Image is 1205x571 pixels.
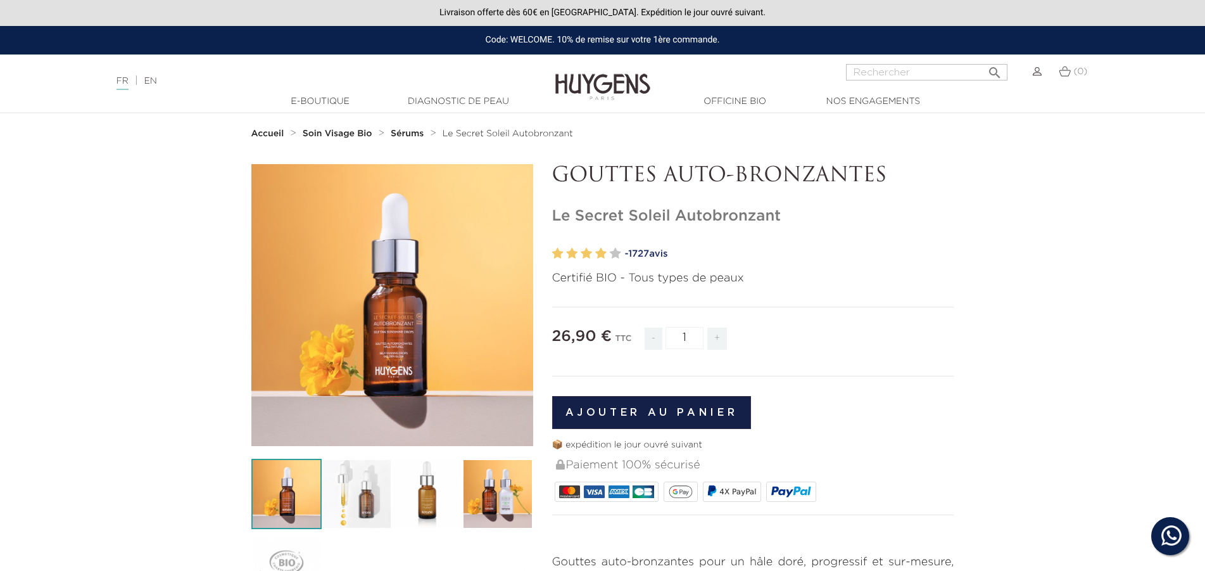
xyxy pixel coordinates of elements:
[552,207,954,226] h1: Le Secret Soleil Autobronzant
[110,74,493,89] div: |
[669,485,693,498] img: google_pay
[391,129,424,138] strong: Sérums
[615,325,631,359] div: TTC
[303,129,375,139] a: Soin Visage Bio
[395,95,522,108] a: Diagnostic de peau
[810,95,937,108] a: Nos engagements
[257,95,384,108] a: E-Boutique
[552,245,564,263] label: 1
[633,485,653,498] img: CB_NATIONALE
[581,245,592,263] label: 3
[251,459,322,529] img: Le Secret Soleil Autobronzant
[556,459,565,470] img: Paiement 100% sécurisé
[117,77,129,90] a: FR
[303,129,372,138] strong: Soin Visage Bio
[552,164,954,188] p: GOUTTES AUTO-BRONZANTES
[251,129,284,138] strong: Accueil
[719,487,756,496] span: 4X PayPal
[552,439,954,452] p: 📦 expédition le jour ouvré suivant
[625,245,954,264] a: -1727avis
[983,60,1006,77] button: 
[595,245,607,263] label: 4
[846,64,1007,80] input: Rechercher
[552,270,954,287] p: Certifié BIO - Tous types de peaux
[1073,67,1087,76] span: (0)
[144,77,156,86] a: EN
[559,485,580,498] img: MASTERCARD
[443,129,573,139] a: Le Secret Soleil Autobronzant
[251,129,287,139] a: Accueil
[645,328,662,350] span: -
[555,452,954,479] div: Paiement 100% sécurisé
[987,61,1002,77] i: 
[672,95,798,108] a: Officine Bio
[584,485,605,498] img: VISA
[610,245,621,263] label: 5
[666,327,703,349] input: Quantité
[552,396,752,429] button: Ajouter au panier
[707,328,728,350] span: +
[566,245,577,263] label: 2
[391,129,427,139] a: Sérums
[609,485,629,498] img: AMEX
[552,329,612,344] span: 26,90 €
[555,53,650,102] img: Huygens
[628,249,649,259] span: 1727
[443,129,573,138] span: Le Secret Soleil Autobronzant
